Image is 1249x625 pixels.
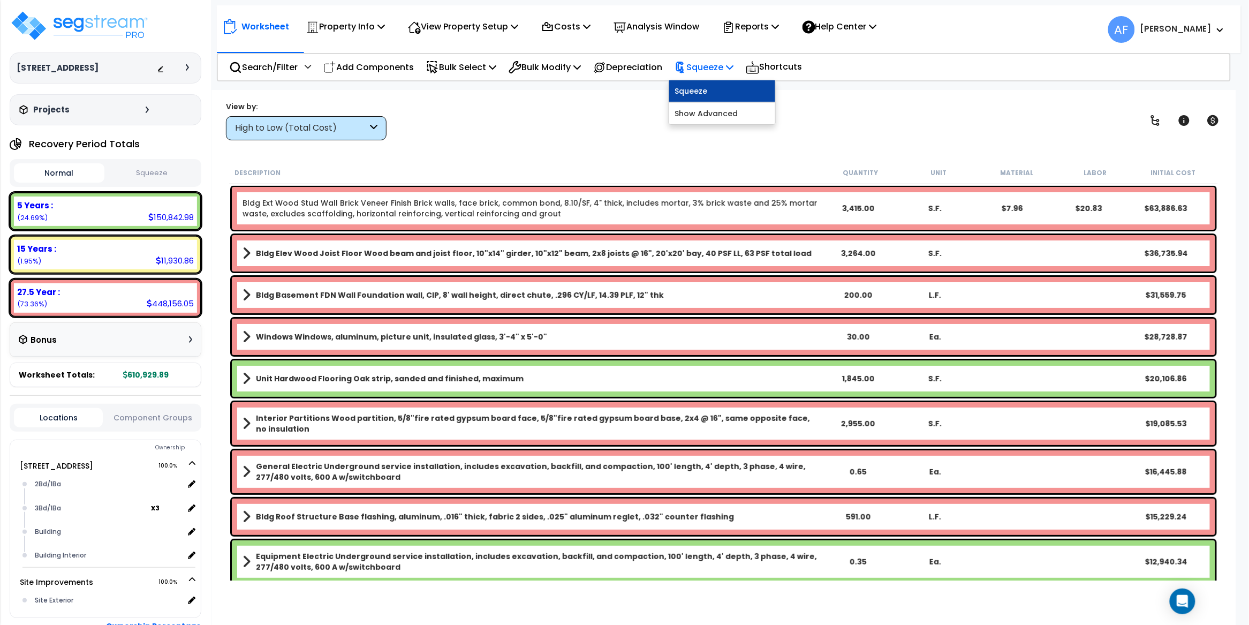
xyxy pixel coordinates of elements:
div: 1,845.00 [820,373,897,384]
div: $31,559.75 [1127,290,1205,300]
div: 2,955.00 [820,418,897,429]
div: $16,445.88 [1127,466,1205,477]
p: Costs [541,19,591,34]
div: Shortcuts [740,54,808,80]
div: Add Components [317,55,420,80]
p: Bulk Modify [509,60,581,74]
div: 0.65 [820,466,897,477]
small: 73.35637973123234% [17,299,47,308]
div: Building [32,525,184,538]
small: Unit [930,169,947,177]
span: AF [1108,16,1135,43]
span: 100.0% [158,576,187,589]
p: Depreciation [593,60,662,74]
div: 3,264.00 [820,248,897,259]
div: $63,886.63 [1127,203,1205,214]
b: 5 Years : [17,200,53,211]
div: 200.00 [820,290,897,300]
div: Ea. [897,556,974,567]
b: 27.5 Year : [17,287,60,298]
img: logo_pro_r.png [10,10,149,42]
div: L.F. [897,290,974,300]
button: Squeeze [107,164,198,183]
small: Labor [1084,169,1107,177]
p: Bulk Select [426,60,496,74]
div: 2Bd/1Ba [32,478,184,491]
b: 15 Years : [17,243,56,254]
div: 3,415.00 [820,203,897,214]
small: Quantity [843,169,878,177]
div: $7.96 [974,203,1051,214]
div: S.F. [897,203,974,214]
h3: [STREET_ADDRESS] [17,63,99,73]
div: 591.00 [820,511,897,522]
b: x [151,502,160,513]
p: Reports [722,19,779,34]
small: 1.9529016660160465% [17,257,41,266]
span: location multiplier [151,501,184,515]
h3: Bonus [31,336,57,345]
h3: Projects [33,104,70,115]
a: Individual Item [243,198,820,219]
button: Locations [14,408,103,427]
div: $20,106.86 [1127,373,1205,384]
div: High to Low (Total Cost) [235,122,367,134]
p: Help Center [803,19,877,34]
b: Windows Windows, aluminum, picture unit, insulated glass, 3'-4" x 5'-0" [256,332,547,342]
small: Initial Cost [1151,169,1196,177]
b: Equipment Electric Underground service installation, includes excavation, backfill, and compactio... [256,551,820,573]
div: S.F. [897,248,974,259]
span: 100.0% [158,460,187,472]
span: Worksheet Totals: [19,370,95,380]
div: 30.00 [820,332,897,342]
div: Open Intercom Messenger [1170,589,1195,614]
div: 3Bd/1Ba [32,502,152,515]
p: Shortcuts [746,59,803,75]
a: Assembly Title [243,413,820,434]
p: Worksheet [241,19,289,34]
div: $20.83 [1050,203,1127,214]
b: Unit Hardwood Flooring Oak strip, sanded and finished, maximum [256,373,524,384]
b: Bldg Roof Structure Base flashing, aluminum, .016" thick, fabric 2 sides, .025" aluminum reglet, ... [256,511,734,522]
div: L.F. [897,511,974,522]
a: Assembly Title [243,461,820,483]
div: Site Exterior [32,594,184,607]
div: 448,156.05 [147,298,194,309]
div: Ea. [897,332,974,342]
a: Site Improvements 100.0% [20,577,93,588]
div: S.F. [897,418,974,429]
p: Add Components [323,60,414,74]
button: Component Groups [108,412,197,424]
div: Ownership [32,441,201,454]
p: Property Info [306,19,385,34]
div: $28,728.87 [1127,332,1205,342]
div: $19,085.53 [1127,418,1205,429]
div: S.F. [897,373,974,384]
b: General Electric Underground service installation, includes excavation, backfill, and compaction,... [256,461,820,483]
p: Squeeze [675,60,733,74]
small: 3 [155,504,160,513]
a: Assembly Title [243,371,820,386]
a: Assembly Title [243,288,820,303]
div: Ea. [897,466,974,477]
p: Search/Filter [229,60,298,74]
small: 24.69071860275162% [17,213,48,222]
div: 11,930.86 [156,255,194,266]
h4: Recovery Period Totals [29,139,140,149]
b: 610,929.89 [123,370,169,380]
a: Show Advanced [669,103,775,124]
div: Depreciation [587,55,668,80]
div: $15,229.24 [1127,511,1205,522]
div: $36,735.94 [1127,248,1205,259]
a: [STREET_ADDRESS] 100.0% [20,461,93,471]
b: Bldg Elev Wood Joist Floor Wood beam and joist floor, 10"x14" girder, 10"x12" beam, 2x8 joists @ ... [256,248,812,259]
p: View Property Setup [408,19,518,34]
a: Assembly Title [243,246,820,261]
a: Assembly Title [243,551,820,573]
a: Assembly Title [243,329,820,344]
b: [PERSON_NAME] [1140,23,1212,34]
a: Squeeze [669,80,775,102]
p: Analysis Window [614,19,699,34]
div: Building Interior [32,549,184,562]
b: Interior Partitions Wood partition, 5/8"fire rated gypsum board face, 5/8"fire rated gypsum board... [256,413,820,434]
